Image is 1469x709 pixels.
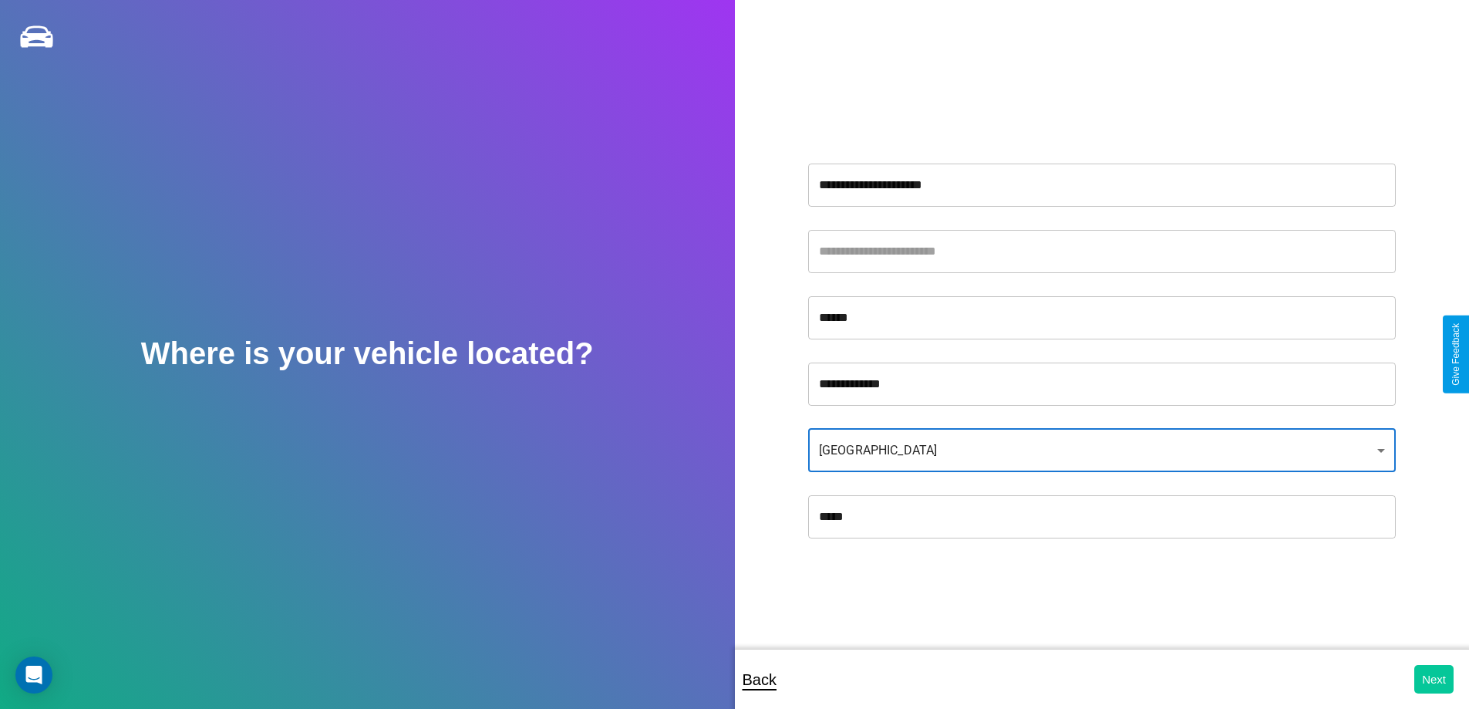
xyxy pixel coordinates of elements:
button: Next [1414,665,1454,694]
div: Open Intercom Messenger [15,657,52,694]
div: Give Feedback [1450,323,1461,386]
div: [GEOGRAPHIC_DATA] [808,429,1396,472]
h2: Where is your vehicle located? [141,336,594,371]
p: Back [743,666,777,694]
